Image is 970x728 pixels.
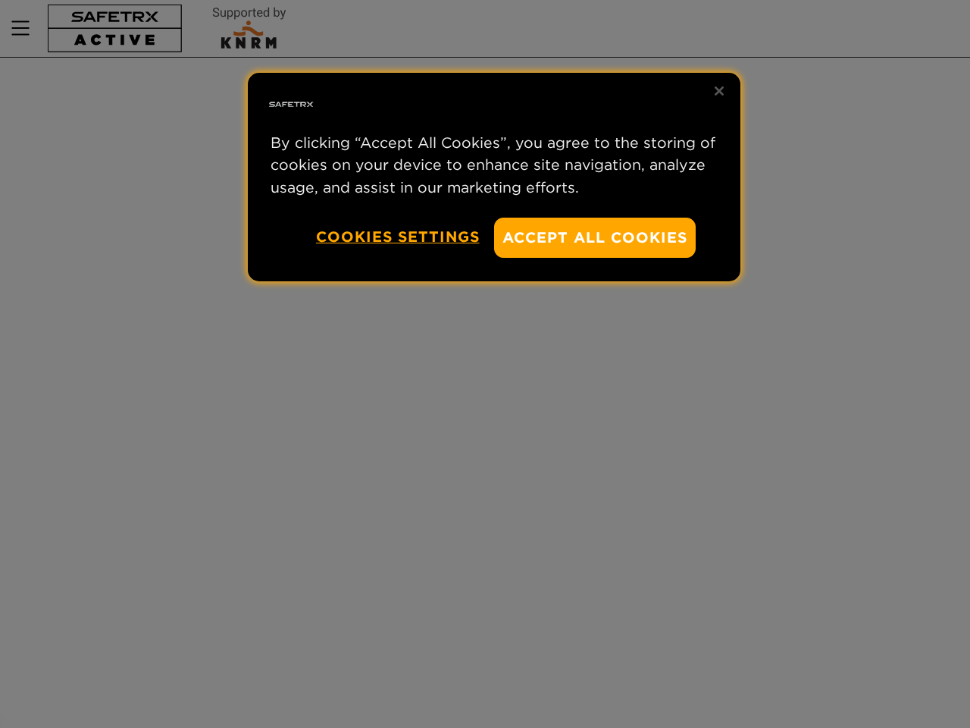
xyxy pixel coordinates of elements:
button: Close [702,74,736,108]
img: Safe Tracks [267,80,315,129]
p: By clicking “Accept All Cookies”, you agree to the storing of cookies on your device to enhance s... [271,132,718,199]
button: Cookies Settings [316,218,480,256]
div: Privacy [248,73,740,281]
button: Accept All Cookies [494,218,696,258]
